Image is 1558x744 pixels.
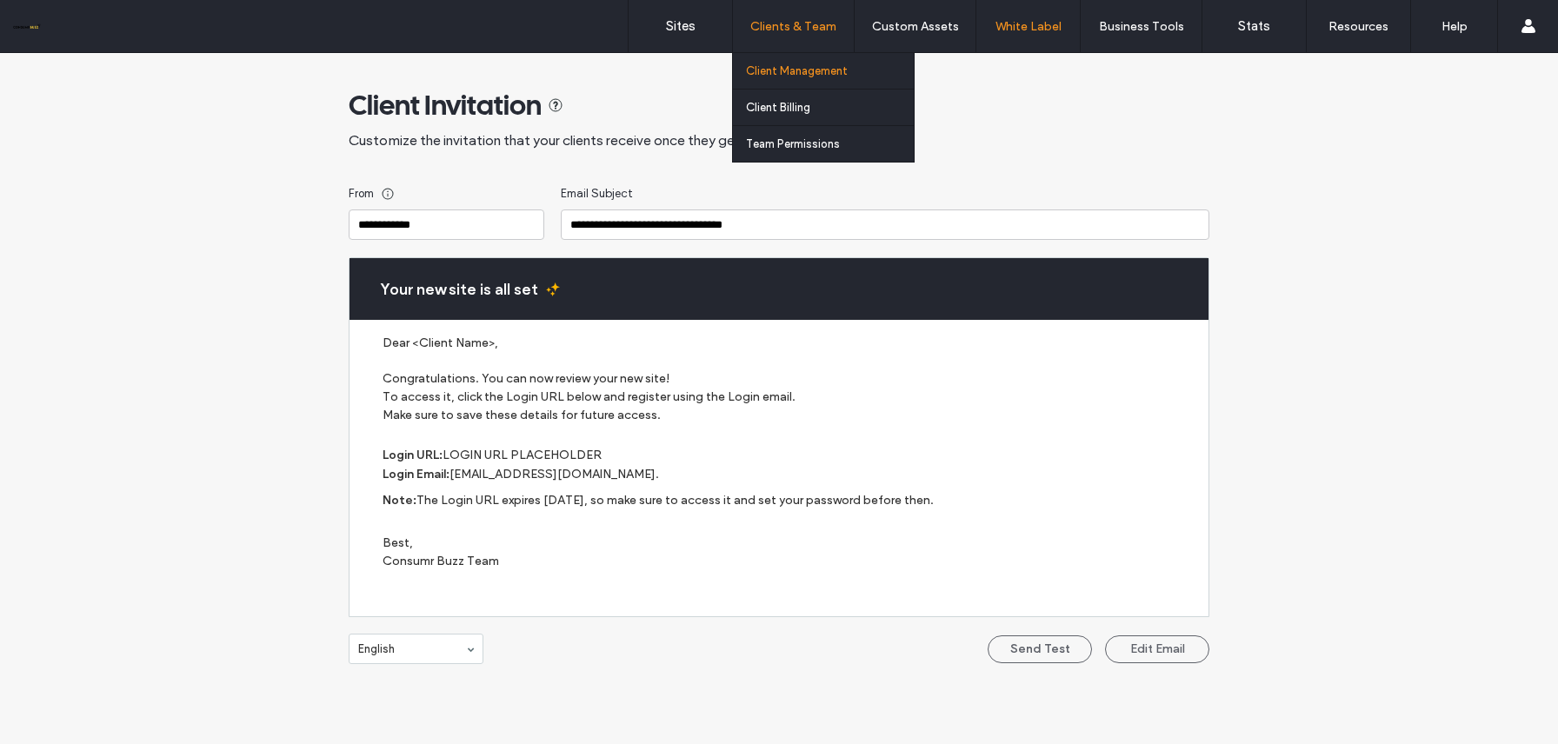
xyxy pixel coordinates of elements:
span: Client Invitation [349,88,542,123]
label: Help [1441,19,1468,34]
label: Login Email: [383,467,449,482]
label: The Login URL expires [DATE], so make sure to access it and set your password before then. [416,493,934,508]
label: Resources [1328,19,1388,34]
label: Sites [666,18,696,34]
label: Dear <Client Name>, [383,335,1191,350]
label: Business Tools [1099,19,1184,34]
span: From [349,185,374,203]
span: Help [40,12,76,28]
label: [EMAIL_ADDRESS][DOMAIN_NAME]. [449,467,659,482]
label: Custom Assets [872,19,959,34]
label: Stats [1238,18,1270,34]
label: Team Permissions [746,137,840,150]
span: Email Subject [561,185,633,203]
label: Congratulations. You can now review your new site! To access it, click the Login URL below and re... [383,369,1191,424]
a: Client Management [746,53,914,89]
button: Edit Email [1105,635,1209,663]
label: Your new site is all set [380,280,538,299]
span: Customize the invitation that your clients receive once they get access to their site. [349,131,865,150]
label: White Label [995,19,1062,34]
label: Best, Consumr Buzz Team [383,509,1191,594]
label: LOGIN URL PLACEHOLDER [443,448,602,462]
a: Client Billing [746,90,914,125]
div: English [349,634,483,664]
label: Login URL: [383,448,443,462]
label: Client Billing [746,101,810,114]
label: Clients & Team [750,19,836,34]
a: Team Permissions [746,126,914,162]
label: Client Management [746,64,848,77]
label: Note: [383,493,416,508]
button: Send Test [988,635,1092,663]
